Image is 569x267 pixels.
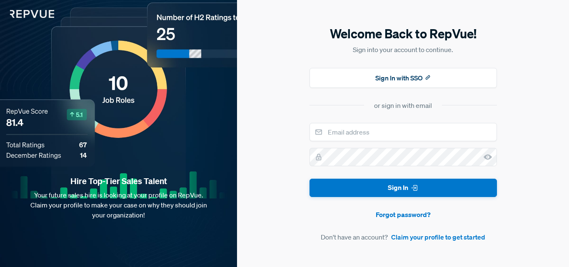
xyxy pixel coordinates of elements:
[374,100,432,110] div: or sign in with email
[13,190,224,220] p: Your future sales hire is looking at your profile on RepVue. Claim your profile to make your case...
[391,232,485,242] a: Claim your profile to get started
[309,45,497,55] p: Sign into your account to continue.
[309,179,497,197] button: Sign In
[309,210,497,220] a: Forgot password?
[13,176,224,187] strong: Hire Top-Tier Sales Talent
[309,232,497,242] article: Don't have an account?
[309,123,497,141] input: Email address
[309,68,497,88] button: Sign In with SSO
[309,25,497,42] h5: Welcome Back to RepVue!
